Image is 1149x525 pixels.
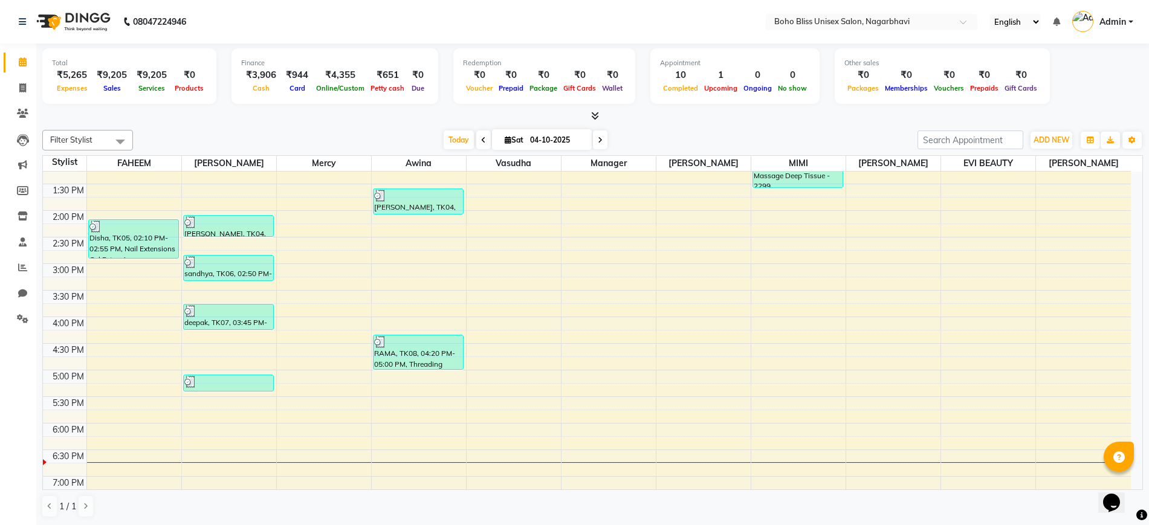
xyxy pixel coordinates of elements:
[740,84,775,92] span: Ongoing
[444,130,474,149] span: Today
[740,68,775,82] div: 0
[54,84,91,92] span: Expenses
[656,156,751,171] span: [PERSON_NAME]
[132,68,172,82] div: ₹9,205
[496,68,526,82] div: ₹0
[660,58,810,68] div: Appointment
[50,370,86,383] div: 5:00 PM
[463,84,496,92] span: Voucher
[50,211,86,224] div: 2:00 PM
[50,291,86,303] div: 3:30 PM
[172,84,207,92] span: Products
[1031,132,1072,149] button: ADD NEW
[701,84,740,92] span: Upcoming
[846,156,940,171] span: [PERSON_NAME]
[562,156,656,171] span: Manager
[882,84,931,92] span: Memberships
[526,68,560,82] div: ₹0
[599,68,626,82] div: ₹0
[172,68,207,82] div: ₹0
[50,184,86,197] div: 1:30 PM
[52,58,207,68] div: Total
[918,130,1023,149] input: Search Appointment
[92,68,132,82] div: ₹9,205
[281,68,313,82] div: ₹944
[43,156,86,169] div: Stylist
[52,68,92,82] div: ₹5,265
[50,344,86,356] div: 4:30 PM
[560,84,599,92] span: Gift Cards
[409,84,427,92] span: Due
[967,68,1002,82] div: ₹0
[31,5,114,39] img: logo
[184,304,273,329] div: deepak, TK07, 03:45 PM-04:15 PM, HairCut & Styling Advance Haircut
[463,58,626,68] div: Redemption
[50,317,86,330] div: 4:00 PM
[775,68,810,82] div: 0
[182,156,276,171] span: [PERSON_NAME]
[50,477,86,489] div: 7:00 PM
[941,156,1035,171] span: EVI BEAUTY
[751,156,846,171] span: MIMI
[286,84,308,92] span: Card
[89,220,178,258] div: Disha, TK05, 02:10 PM-02:55 PM, Nail Extensions Gel Extension
[931,68,967,82] div: ₹0
[1034,135,1069,144] span: ADD NEW
[1036,156,1131,171] span: [PERSON_NAME]
[463,68,496,82] div: ₹0
[250,84,273,92] span: Cash
[374,335,463,369] div: RAMA, TK08, 04:20 PM-05:00 PM, Threading Eyebrow,Threading Upper Lip,Threading Chin,Threading For...
[50,450,86,463] div: 6:30 PM
[133,5,186,39] b: 08047224946
[526,84,560,92] span: Package
[184,375,273,391] div: [PERSON_NAME], TK09, 05:05 PM-05:25 PM, Haircut & [PERSON_NAME] [PERSON_NAME] Styling - Senior
[372,156,466,171] span: Awina
[135,84,168,92] span: Services
[496,84,526,92] span: Prepaid
[241,58,429,68] div: Finance
[50,135,92,144] span: Filter Stylist
[241,68,281,82] div: ₹3,906
[87,156,181,171] span: FAHEEM
[560,68,599,82] div: ₹0
[882,68,931,82] div: ₹0
[50,397,86,410] div: 5:30 PM
[931,84,967,92] span: Vouchers
[184,216,273,236] div: [PERSON_NAME], TK04, 02:05 PM-02:30 PM, Haircut & [PERSON_NAME] [PERSON_NAME] Styling,HairCut & S...
[50,424,86,436] div: 6:00 PM
[1072,11,1093,32] img: Admin
[407,68,429,82] div: ₹0
[100,84,124,92] span: Sales
[660,68,701,82] div: 10
[1002,68,1040,82] div: ₹0
[1002,84,1040,92] span: Gift Cards
[50,264,86,277] div: 3:00 PM
[277,156,371,171] span: Mercy
[1098,477,1137,513] iframe: chat widget
[467,156,561,171] span: Vasudha
[367,68,407,82] div: ₹651
[184,256,273,280] div: sandhya, TK06, 02:50 PM-03:20 PM, HairCut & Styling Advance Haircut
[844,84,882,92] span: Packages
[599,84,626,92] span: Wallet
[701,68,740,82] div: 1
[526,131,587,149] input: 2025-10-04
[775,84,810,92] span: No show
[313,84,367,92] span: Online/Custom
[967,84,1002,92] span: Prepaids
[844,58,1040,68] div: Other sales
[59,500,76,513] span: 1 / 1
[367,84,407,92] span: Petty cash
[50,237,86,250] div: 2:30 PM
[660,84,701,92] span: Completed
[844,68,882,82] div: ₹0
[313,68,367,82] div: ₹4,355
[502,135,526,144] span: Sat
[1099,16,1126,28] span: Admin
[374,189,463,214] div: [PERSON_NAME], TK04, 01:35 PM-02:05 PM, Skin Services Classic Clean Up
